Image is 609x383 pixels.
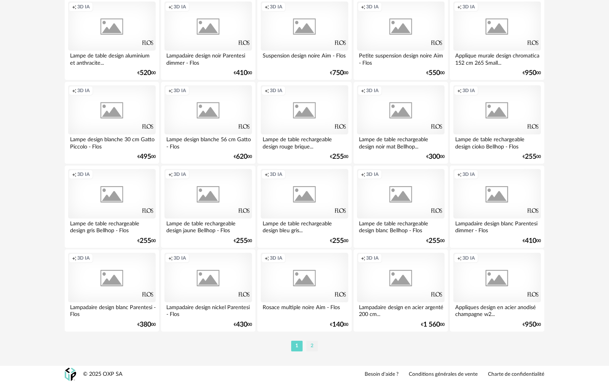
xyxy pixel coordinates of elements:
[357,51,445,66] div: Petite suspension design noire Aim - Flos
[72,4,77,10] span: Creation icon
[423,322,440,327] span: 1 560
[366,4,379,10] span: 3D IA
[236,238,247,244] span: 255
[168,4,173,10] span: Creation icon
[265,255,269,261] span: Creation icon
[140,70,151,76] span: 520
[265,88,269,94] span: Creation icon
[426,154,445,160] div: € 00
[429,70,440,76] span: 550
[457,4,462,10] span: Creation icon
[174,88,186,94] span: 3D IA
[330,154,348,160] div: € 00
[140,322,151,327] span: 380
[462,4,475,10] span: 3D IA
[291,341,303,351] li: 1
[168,171,173,177] span: Creation icon
[270,255,282,261] span: 3D IA
[164,51,252,66] div: Lampadaire design noir Parentesi dimmer - Flos
[361,4,365,10] span: Creation icon
[164,219,252,234] div: Lampe de table rechargeable design jaune Bellhop - Flos
[174,4,186,10] span: 3D IA
[453,219,541,234] div: Lampadaire design blanc Parentesi dimmer - Flos
[257,249,352,332] a: Creation icon 3D IA Rosace multiple noire Aim - Flos €14000
[261,302,348,318] div: Rosace multiple noire Aim - Flos
[72,88,77,94] span: Creation icon
[523,238,541,244] div: € 00
[361,171,365,177] span: Creation icon
[265,4,269,10] span: Creation icon
[457,171,462,177] span: Creation icon
[450,249,544,332] a: Creation icon 3D IA Appliques design en acier anodisé champagne w2... €95000
[525,322,536,327] span: 950
[426,70,445,76] div: € 00
[77,4,90,10] span: 3D IA
[366,255,379,261] span: 3D IA
[429,238,440,244] span: 255
[257,82,352,164] a: Creation icon 3D IA Lampe de table rechargeable design rouge brique... €25500
[257,166,352,248] a: Creation icon 3D IA Lampe de table rechargeable design bleu gris... €25500
[421,322,445,327] div: € 00
[174,255,186,261] span: 3D IA
[234,154,252,160] div: € 00
[161,249,255,332] a: Creation icon 3D IA Lampadaire design nickel Parentesi - Flos €43000
[354,82,448,164] a: Creation icon 3D IA Lampe de table rechargeable design noir mat Bellhop... €30000
[365,371,399,378] a: Besoin d'aide ?
[332,238,344,244] span: 255
[453,134,541,150] div: Lampe de table rechargeable design cioko Bellhop - Flos
[261,51,348,66] div: Suspension design noire Aim - Flos
[236,154,247,160] span: 620
[65,368,76,381] img: OXP
[270,171,282,177] span: 3D IA
[462,171,475,177] span: 3D IA
[525,154,536,160] span: 255
[261,134,348,150] div: Lampe de table rechargeable design rouge brique...
[236,70,247,76] span: 410
[429,154,440,160] span: 300
[270,4,282,10] span: 3D IA
[77,88,90,94] span: 3D IA
[77,171,90,177] span: 3D IA
[523,322,541,327] div: € 00
[68,51,156,66] div: Lampe de table design aluminium et anthracite...
[72,255,77,261] span: Creation icon
[234,238,252,244] div: € 00
[357,219,445,234] div: Lampe de table rechargeable design blanc Bellhop - Flos
[457,255,462,261] span: Creation icon
[234,322,252,327] div: € 00
[357,134,445,150] div: Lampe de table rechargeable design noir mat Bellhop...
[357,302,445,318] div: Lampadaire design en acier argenté 200 cm...
[332,70,344,76] span: 750
[137,70,156,76] div: € 00
[270,88,282,94] span: 3D IA
[354,249,448,332] a: Creation icon 3D IA Lampadaire design en acier argenté 200 cm... €1 56000
[140,238,151,244] span: 255
[361,255,365,261] span: Creation icon
[164,134,252,150] div: Lampe design blanche 56 cm Gatto - Flos
[306,341,318,351] li: 2
[354,166,448,248] a: Creation icon 3D IA Lampe de table rechargeable design blanc Bellhop - Flos €25500
[457,88,462,94] span: Creation icon
[137,322,156,327] div: € 00
[366,171,379,177] span: 3D IA
[174,171,186,177] span: 3D IA
[168,88,173,94] span: Creation icon
[161,82,255,164] a: Creation icon 3D IA Lampe design blanche 56 cm Gatto - Flos €62000
[330,238,348,244] div: € 00
[453,302,541,318] div: Appliques design en acier anodisé champagne w2...
[168,255,173,261] span: Creation icon
[453,51,541,66] div: Applique murale design chromatica 152 cm 265 Small...
[261,219,348,234] div: Lampe de table rechargeable design bleu gris...
[161,166,255,248] a: Creation icon 3D IA Lampe de table rechargeable design jaune Bellhop - Flos €25500
[140,154,151,160] span: 495
[68,134,156,150] div: Lampe design blanche 30 cm Gatto Piccolo - Flos
[366,88,379,94] span: 3D IA
[68,219,156,234] div: Lampe de table rechargeable design gris Bellhop - Flos
[462,88,475,94] span: 3D IA
[523,154,541,160] div: € 00
[234,70,252,76] div: € 00
[426,238,445,244] div: € 00
[409,371,478,378] a: Conditions générales de vente
[65,166,159,248] a: Creation icon 3D IA Lampe de table rechargeable design gris Bellhop - Flos €25500
[72,171,77,177] span: Creation icon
